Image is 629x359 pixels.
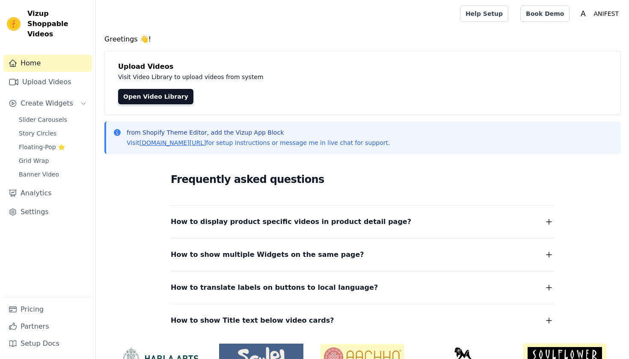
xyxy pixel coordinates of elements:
[576,6,622,21] button: A ANIFEST
[171,216,554,228] button: How to display product specific videos in product detail page?
[171,315,334,327] span: How to show Title text below video cards?
[171,315,554,327] button: How to show Title text below video cards?
[3,95,92,112] button: Create Widgets
[14,127,92,139] a: Story Circles
[118,89,193,104] a: Open Video Library
[14,141,92,153] a: Floating-Pop ⭐
[581,9,586,18] text: A
[3,301,92,318] a: Pricing
[3,318,92,335] a: Partners
[127,138,390,147] p: Visit for setup instructions or message me in live chat for support.
[3,203,92,221] a: Settings
[171,216,411,228] span: How to display product specific videos in product detail page?
[127,128,390,137] p: from Shopify Theme Editor, add the Vizup App Block
[104,34,620,44] h4: Greetings 👋!
[171,282,554,294] button: How to translate labels on buttons to local language?
[19,156,49,165] span: Grid Wrap
[14,114,92,126] a: Slider Carousels
[14,155,92,167] a: Grid Wrap
[171,249,364,261] span: How to show multiple Widgets on the same page?
[3,55,92,72] a: Home
[3,74,92,91] a: Upload Videos
[520,6,570,22] a: Book Demo
[171,249,554,261] button: How to show multiple Widgets on the same page?
[21,98,73,109] span: Create Widgets
[3,335,92,352] a: Setup Docs
[171,171,554,188] h2: Frequently asked questions
[3,185,92,202] a: Analytics
[19,170,59,179] span: Banner Video
[19,129,56,138] span: Story Circles
[7,17,21,31] img: Vizup
[14,168,92,180] a: Banner Video
[118,72,501,82] p: Visit Video Library to upload videos from system
[171,282,378,294] span: How to translate labels on buttons to local language?
[460,6,508,22] a: Help Setup
[590,6,622,21] p: ANIFEST
[139,139,206,146] a: [DOMAIN_NAME][URL]
[19,143,65,151] span: Floating-Pop ⭐
[27,9,89,39] span: Vizup Shoppable Videos
[118,62,607,72] h4: Upload Videos
[19,115,67,124] span: Slider Carousels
